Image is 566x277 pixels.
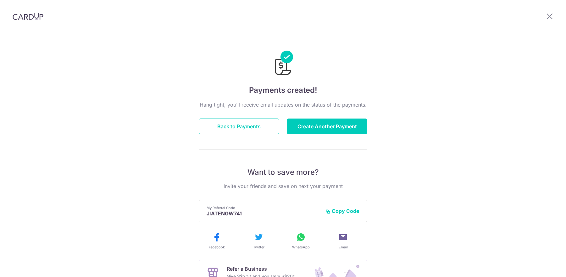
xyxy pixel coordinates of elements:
span: WhatsApp [292,245,310,250]
p: Hang tight, you’ll receive email updates on the status of the payments. [199,101,367,108]
img: CardUp [13,13,43,20]
img: Payments [273,51,293,77]
button: WhatsApp [282,232,319,250]
span: Facebook [209,245,225,250]
button: Back to Payments [199,119,279,134]
button: Copy Code [325,208,359,214]
button: Email [325,232,362,250]
h4: Payments created! [199,85,367,96]
p: Invite your friends and save on next your payment [199,182,367,190]
p: JIATENGW741 [207,210,320,217]
span: Twitter [253,245,264,250]
button: Facebook [198,232,235,250]
button: Twitter [240,232,277,250]
button: Create Another Payment [287,119,367,134]
p: Refer a Business [227,265,296,273]
p: My Referral Code [207,205,320,210]
span: Email [339,245,348,250]
p: Want to save more? [199,167,367,177]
